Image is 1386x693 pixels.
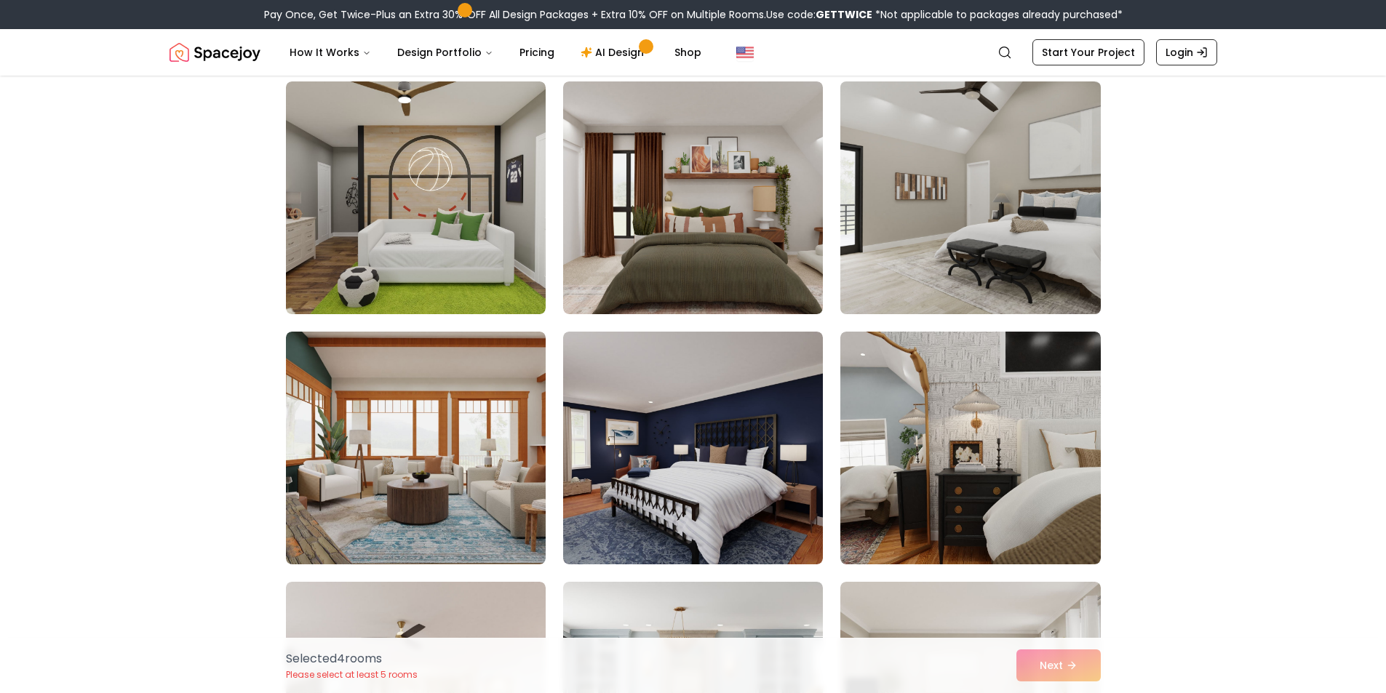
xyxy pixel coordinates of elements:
img: Spacejoy Logo [170,38,260,67]
p: Please select at least 5 rooms [286,669,418,681]
img: United States [736,44,754,61]
b: GETTWICE [816,7,872,22]
div: Pay Once, Get Twice-Plus an Extra 30% OFF All Design Packages + Extra 10% OFF on Multiple Rooms. [264,7,1123,22]
img: Room room-31 [286,81,546,314]
a: Spacejoy [170,38,260,67]
nav: Global [170,29,1217,76]
a: Shop [663,38,713,67]
a: Pricing [508,38,566,67]
img: Room room-33 [834,76,1107,320]
a: Start Your Project [1032,39,1144,65]
img: Room room-36 [840,332,1100,564]
a: AI Design [569,38,660,67]
img: Room room-32 [563,81,823,314]
nav: Main [278,38,713,67]
span: Use code: [766,7,872,22]
img: Room room-35 [563,332,823,564]
a: Login [1156,39,1217,65]
button: How It Works [278,38,383,67]
p: Selected 4 room s [286,650,418,668]
span: *Not applicable to packages already purchased* [872,7,1123,22]
button: Design Portfolio [386,38,505,67]
img: Room room-34 [286,332,546,564]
